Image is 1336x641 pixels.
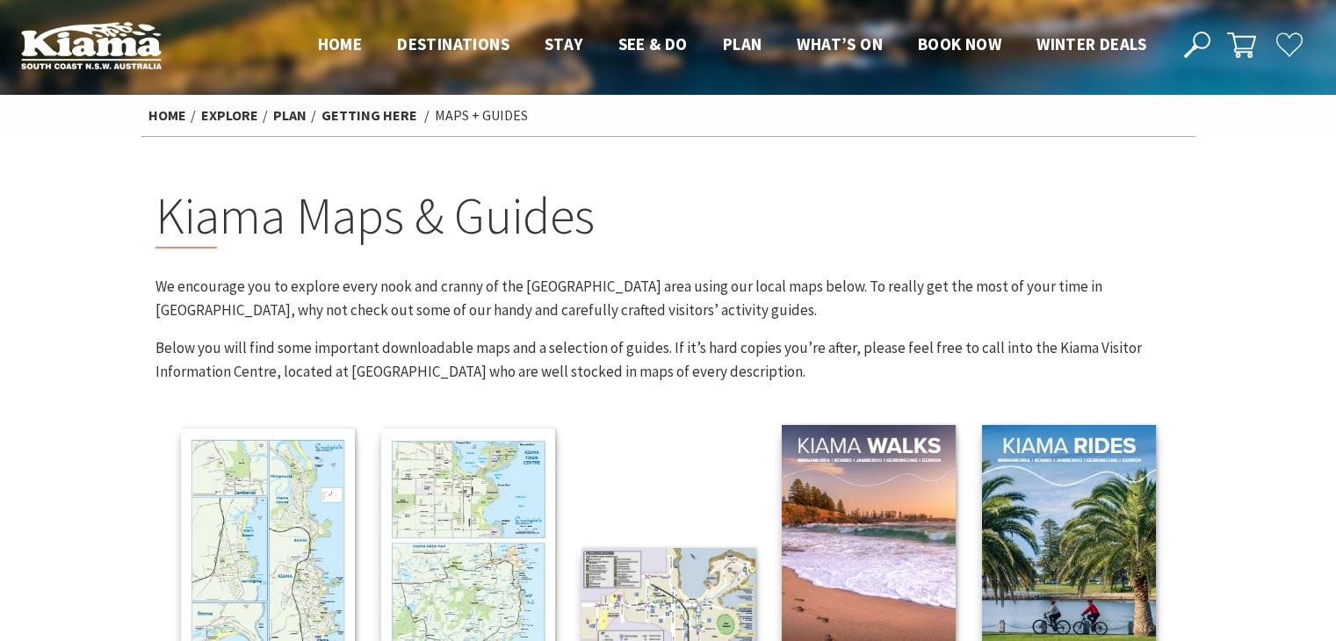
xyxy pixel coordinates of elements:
[397,33,509,54] span: Destinations
[435,104,528,127] li: Maps + Guides
[723,33,762,54] span: Plan
[273,106,307,125] a: Plan
[618,33,688,54] span: See & Do
[148,106,186,125] a: Home
[300,31,1164,60] nav: Main Menu
[918,33,1001,54] span: Book now
[155,336,1181,384] p: Below you will find some important downloadable maps and a selection of guides. If it’s hard copi...
[155,185,1181,248] h2: Kiama Maps & Guides
[318,33,363,54] span: Home
[545,33,583,54] span: Stay
[155,275,1181,322] p: We encourage you to explore every nook and cranny of the [GEOGRAPHIC_DATA] area using our local m...
[201,106,258,125] a: Explore
[797,33,883,54] span: What’s On
[1036,33,1146,54] span: Winter Deals
[321,106,417,125] a: Getting Here
[21,21,162,69] img: Kiama Logo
